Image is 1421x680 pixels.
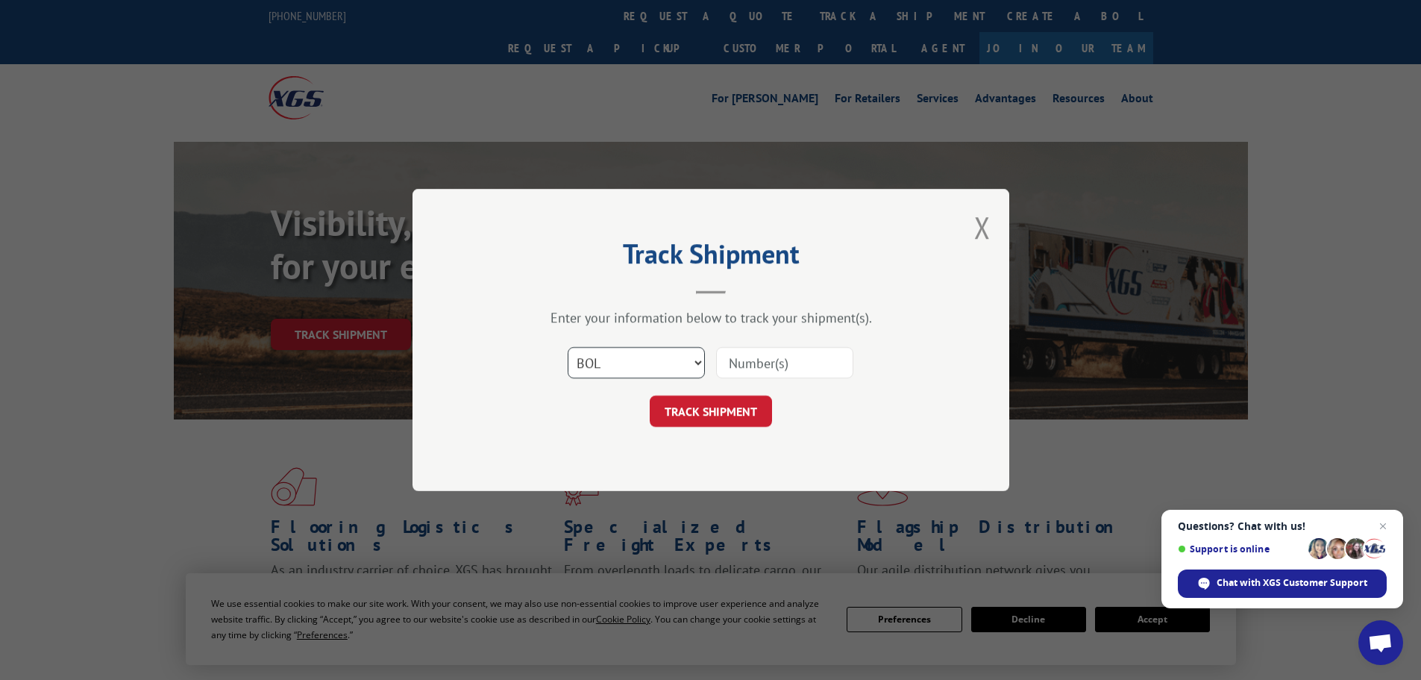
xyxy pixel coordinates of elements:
[650,396,772,427] button: TRACK SHIPMENT
[1178,570,1387,598] div: Chat with XGS Customer Support
[1217,576,1367,590] span: Chat with XGS Customer Support
[1358,620,1403,665] div: Open chat
[487,309,935,326] div: Enter your information below to track your shipment(s).
[974,208,991,247] button: Close modal
[1374,517,1392,535] span: Close chat
[1178,543,1303,555] span: Support is online
[1178,520,1387,532] span: Questions? Chat with us!
[716,347,853,378] input: Number(s)
[487,243,935,272] h2: Track Shipment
